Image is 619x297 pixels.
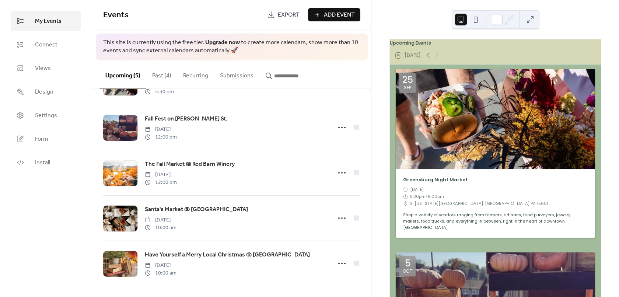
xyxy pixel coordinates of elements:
[403,186,408,193] div: ​
[410,186,424,193] span: [DATE]
[11,11,81,31] a: My Events
[145,205,248,214] span: Santa's Market @ [GEOGRAPHIC_DATA]
[145,114,227,124] a: Fall Fest on [PERSON_NAME] St.
[402,76,413,84] div: 25
[145,250,310,260] a: Have Yourself a Merry Local Christmas @ [GEOGRAPHIC_DATA]
[145,224,176,232] span: 10:00 am
[145,171,177,179] span: [DATE]
[35,17,62,26] span: My Events
[145,115,227,123] span: Fall Fest on [PERSON_NAME] St.
[35,158,50,167] span: Install
[404,85,411,90] div: Sep
[11,82,81,102] a: Design
[11,105,81,125] a: Settings
[403,193,408,200] div: ​
[35,41,57,49] span: Connect
[177,60,214,88] button: Recurring
[11,35,81,55] a: Connect
[99,60,146,88] button: Upcoming (5)
[35,88,53,97] span: Design
[428,193,444,200] span: 9:00pm
[35,64,51,73] span: Views
[308,8,360,21] button: Add Event
[145,179,177,186] span: 12:00 pm
[205,37,240,48] a: Upgrade now
[145,216,176,224] span: [DATE]
[11,129,81,149] a: Form
[262,8,305,21] a: Export
[396,212,595,230] div: Shop a variety of vendors ranging from farmers, artisans, food purveyors, jewelry makers, food tr...
[145,133,177,141] span: 12:00 pm
[145,205,248,214] a: Santa's Market @ [GEOGRAPHIC_DATA]
[145,251,310,259] span: Have Yourself a Merry Local Christmas @ [GEOGRAPHIC_DATA]
[324,11,355,20] span: Add Event
[145,262,176,269] span: [DATE]
[405,259,410,268] div: 5
[410,193,426,200] span: 5:30pm
[35,135,48,144] span: Form
[145,269,176,277] span: 10:00 am
[214,60,259,88] button: Submissions
[35,111,57,120] span: Settings
[390,39,601,46] div: Upcoming Events
[278,11,300,20] span: Export
[403,269,412,273] div: Oct
[426,193,428,200] span: -
[146,60,177,88] button: Past (4)
[11,58,81,78] a: Views
[410,200,548,207] span: S. [US_STATE][GEOGRAPHIC_DATA]. [GEOGRAPHIC_DATA] PA 15601
[145,88,174,96] span: 5:30 pm
[145,126,177,133] span: [DATE]
[103,7,129,23] span: Events
[145,160,235,169] a: The Fall Market @ Red Barn Winery
[11,153,81,172] a: Install
[403,200,408,207] div: ​
[103,39,360,55] span: This site is currently using the free tier. to create more calendars, show more than 10 events an...
[396,176,595,183] div: Greensburg Night Market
